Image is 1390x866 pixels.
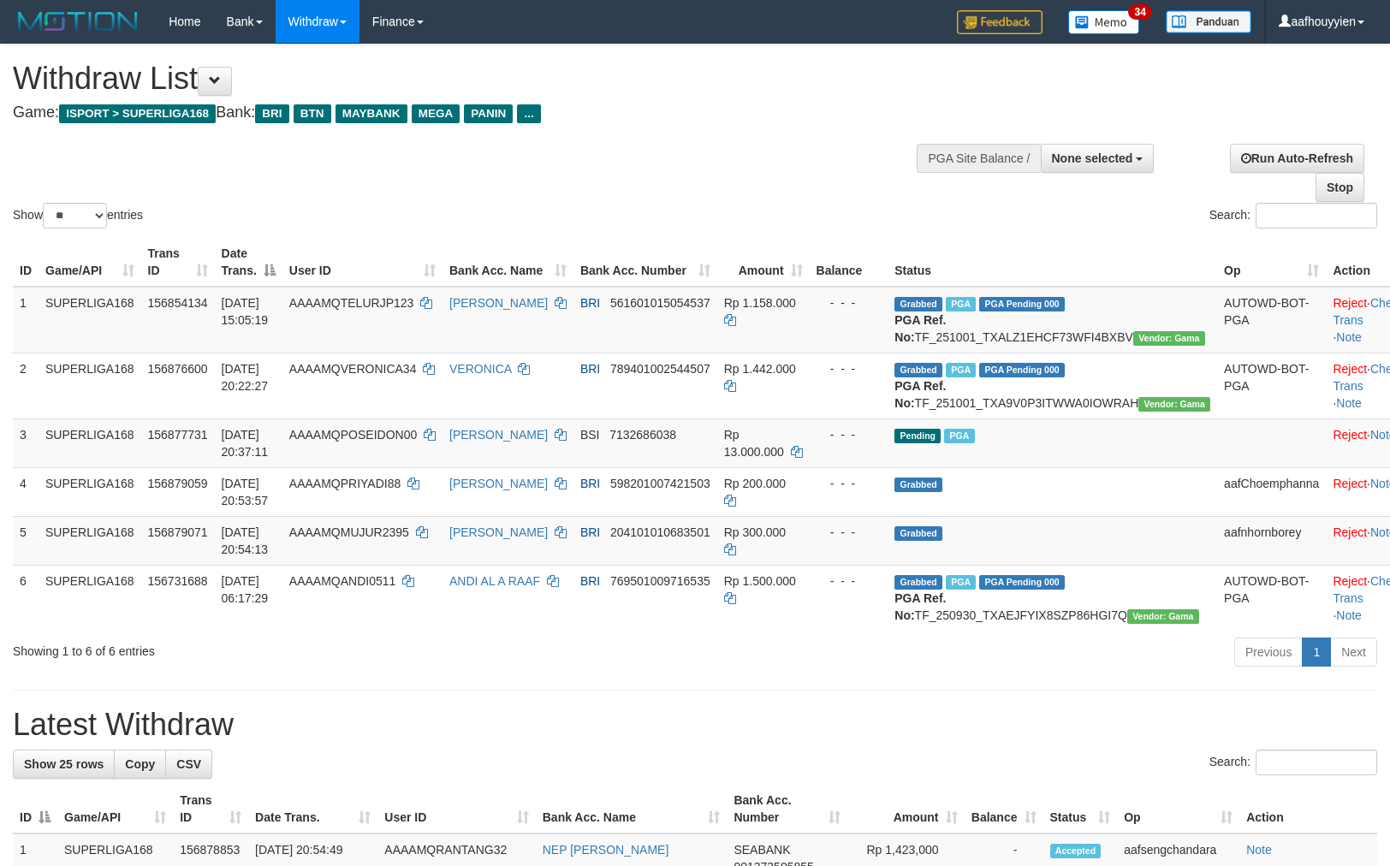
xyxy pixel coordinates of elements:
td: TF_251001_TXA9V0P3ITWWA0IOWRAH [888,353,1217,418]
span: None selected [1052,151,1133,165]
div: Showing 1 to 6 of 6 entries [13,636,567,660]
span: ... [517,104,540,123]
img: Button%20Memo.svg [1068,10,1140,34]
span: AAAAMQPOSEIDON00 [289,428,417,442]
span: 156879071 [148,525,208,539]
span: Copy [125,757,155,771]
span: [DATE] 15:05:19 [222,296,269,327]
span: Grabbed [894,297,942,311]
a: 1 [1302,638,1331,667]
a: NEP [PERSON_NAME] [543,843,669,857]
span: 156876600 [148,362,208,376]
a: Run Auto-Refresh [1230,144,1364,173]
span: [DATE] 20:22:27 [222,362,269,393]
th: Game/API: activate to sort column ascending [39,238,141,287]
td: SUPERLIGA168 [39,353,141,418]
th: Game/API: activate to sort column ascending [57,785,173,833]
a: Next [1330,638,1377,667]
span: Vendor URL: https://trx31.1velocity.biz [1133,331,1205,346]
th: Date Trans.: activate to sort column descending [215,238,282,287]
span: PGA Pending [979,297,1065,311]
a: Reject [1333,477,1367,490]
span: Rp 13.000.000 [724,428,784,459]
span: Rp 1.158.000 [724,296,796,310]
td: SUPERLIGA168 [39,565,141,631]
span: Grabbed [894,575,942,590]
span: AAAAMQANDI0511 [289,574,396,588]
td: SUPERLIGA168 [39,516,141,565]
th: Status: activate to sort column ascending [1043,785,1118,833]
span: Grabbed [894,526,942,541]
span: ISPORT > SUPERLIGA168 [59,104,216,123]
div: PGA Site Balance / [917,144,1040,173]
a: VERONICA [449,362,511,376]
th: Amount: activate to sort column ascending [717,238,810,287]
td: aafChoemphanna [1217,467,1326,516]
div: - - - [817,475,882,492]
span: CSV [176,757,201,771]
span: MAYBANK [336,104,407,123]
span: Marked by aafsengchandara [946,297,976,311]
span: Vendor URL: https://trx31.1velocity.biz [1138,397,1210,412]
span: Pending [894,429,941,443]
span: [DATE] 20:53:57 [222,477,269,507]
span: PGA Pending [979,363,1065,377]
th: Date Trans.: activate to sort column ascending [248,785,377,833]
span: AAAAMQMUJUR2395 [289,525,409,539]
th: Amount: activate to sort column ascending [847,785,965,833]
td: aafnhornborey [1217,516,1326,565]
a: Reject [1333,362,1367,376]
h1: Withdraw List [13,62,910,96]
th: Op: activate to sort column ascending [1117,785,1239,833]
a: Reject [1333,428,1367,442]
span: BRI [580,362,600,376]
span: AAAAMQPRIYADI88 [289,477,401,490]
span: Grabbed [894,477,942,492]
td: 5 [13,516,39,565]
a: CSV [165,750,212,779]
th: ID [13,238,39,287]
div: - - - [817,360,882,377]
span: Show 25 rows [24,757,104,771]
a: Note [1336,330,1362,344]
span: Marked by aafsengchandara [946,363,976,377]
span: 156879059 [148,477,208,490]
span: 34 [1128,4,1151,20]
input: Search: [1256,750,1377,775]
th: Action [1239,785,1377,833]
img: MOTION_logo.png [13,9,143,34]
label: Search: [1209,750,1377,775]
span: Grabbed [894,363,942,377]
td: 6 [13,565,39,631]
th: Bank Acc. Number: activate to sort column ascending [727,785,847,833]
img: panduan.png [1166,10,1251,33]
td: 3 [13,418,39,467]
span: BRI [580,296,600,310]
span: 156854134 [148,296,208,310]
span: BTN [294,104,331,123]
td: 2 [13,353,39,418]
span: Copy 7132686038 to clipboard [609,428,676,442]
b: PGA Ref. No: [894,591,946,622]
a: Copy [114,750,166,779]
span: AAAAMQVERONICA34 [289,362,417,376]
td: SUPERLIGA168 [39,467,141,516]
th: Balance [810,238,888,287]
span: Copy 561601015054537 to clipboard [610,296,710,310]
span: Accepted [1050,844,1102,858]
td: TF_250930_TXAEJFYIX8SZP86HGI7Q [888,565,1217,631]
a: [PERSON_NAME] [449,477,548,490]
button: None selected [1041,144,1155,173]
h4: Game: Bank: [13,104,910,122]
span: Copy 204101010683501 to clipboard [610,525,710,539]
td: SUPERLIGA168 [39,287,141,353]
span: Rp 1.442.000 [724,362,796,376]
a: [PERSON_NAME] [449,525,548,539]
a: ANDI AL A RAAF [449,574,540,588]
h1: Latest Withdraw [13,708,1377,742]
span: Rp 300.000 [724,525,786,539]
span: PGA Pending [979,575,1065,590]
td: AUTOWD-BOT-PGA [1217,565,1326,631]
th: Status [888,238,1217,287]
span: Rp 200.000 [724,477,786,490]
